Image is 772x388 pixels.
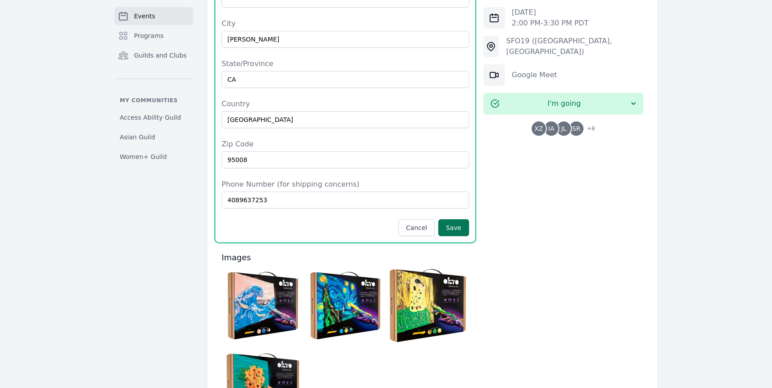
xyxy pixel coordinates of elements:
[506,36,643,57] div: SFO19 ([GEOGRAPHIC_DATA], [GEOGRAPHIC_DATA])
[114,149,193,165] a: Women+ Guild
[134,51,187,60] span: Guilds and Clubs
[512,18,589,29] p: 2:00 PM - 3:30 PM PDT
[534,125,543,132] span: XZ
[512,7,589,18] p: [DATE]
[114,129,193,145] a: Asian Guild
[224,267,302,345] img: 81sKqrW26UL.jpg
[222,18,469,29] label: City
[306,267,385,345] img: 81mQHuKOr2L.jpg
[512,71,557,79] a: Google Meet
[399,219,435,236] button: Cancel
[389,267,467,345] img: gOKT10006.jpg
[483,93,643,114] button: I'm going
[114,109,193,125] a: Access Ability Guild
[222,58,469,69] label: State/Province
[572,125,581,132] span: SR
[114,97,193,104] p: My communities
[120,152,167,161] span: Women+ Guild
[134,12,155,21] span: Events
[114,7,193,165] nav: Sidebar
[438,219,469,236] button: Save
[499,98,629,109] span: I'm going
[114,46,193,64] a: Guilds and Clubs
[222,139,469,150] label: Zip Code
[222,99,469,109] label: Country
[114,27,193,45] a: Programs
[120,133,155,142] span: Asian Guild
[582,123,595,136] span: + 8
[548,125,554,132] span: IA
[561,125,566,132] span: JL
[120,113,181,122] span: Access Ability Guild
[134,31,164,40] span: Programs
[222,252,469,263] h3: Images
[222,179,469,190] label: Phone Number (for shipping concerns)
[114,7,193,25] a: Events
